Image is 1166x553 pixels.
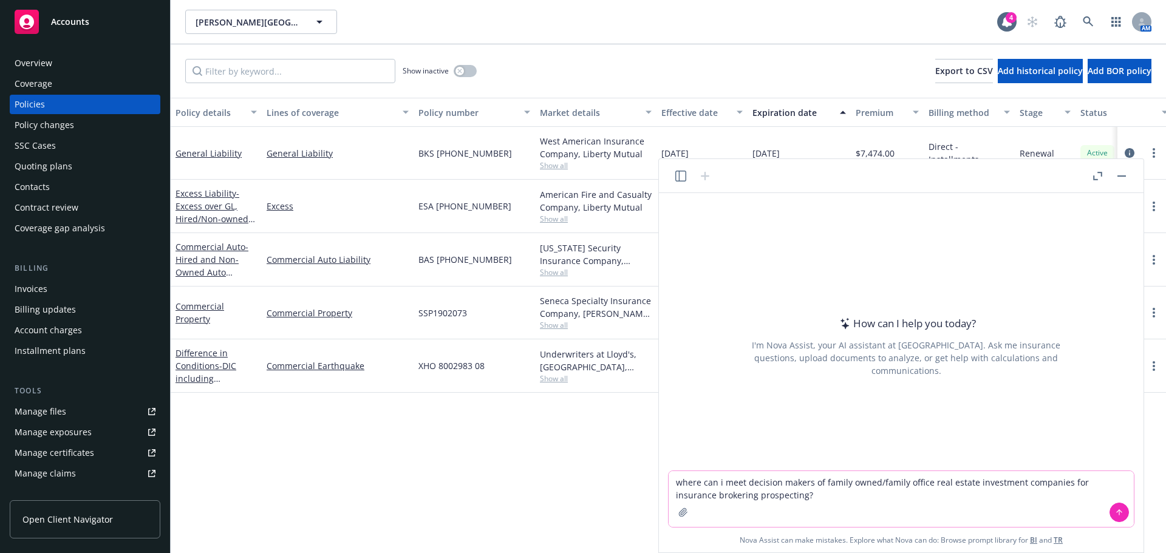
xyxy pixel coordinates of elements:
span: Show all [540,373,652,384]
span: XHO 8002983 08 [418,359,485,372]
span: Show all [540,320,652,330]
span: [DATE] [752,147,780,160]
div: Quoting plans [15,157,72,176]
a: Commercial Auto Liability [267,253,409,266]
button: Expiration date [748,98,851,127]
span: Open Client Navigator [22,513,113,526]
div: Seneca Specialty Insurance Company, [PERSON_NAME] & [PERSON_NAME] Specialty Insurance Services, L... [540,294,652,320]
span: [DATE] [661,147,689,160]
div: Coverage [15,74,52,93]
button: Policy number [414,98,535,127]
span: SSP1902073 [418,307,467,319]
span: Nova Assist can make mistakes. Explore what Nova can do: Browse prompt library for and [740,528,1063,552]
a: Account charges [10,321,160,340]
a: more [1147,253,1161,267]
span: Add historical policy [998,65,1083,76]
div: Policies [15,95,45,114]
span: Export to CSV [935,65,993,76]
span: BAS [PHONE_NUMBER] [418,253,512,266]
a: Commercial Auto [176,241,248,291]
span: ESA [PHONE_NUMBER] [418,200,511,212]
span: Show all [540,214,652,224]
a: Manage claims [10,464,160,483]
button: Market details [535,98,656,127]
a: Policy changes [10,115,160,135]
div: Manage exposures [15,422,92,442]
span: Accounts [51,17,89,27]
div: Policy changes [15,115,74,135]
div: Coverage gap analysis [15,219,105,238]
div: Manage certificates [15,443,94,463]
a: more [1147,359,1161,373]
a: Coverage gap analysis [10,219,160,238]
textarea: where can i meet decision makers of family owned/family office real estate investment companies f... [669,471,1134,527]
div: American Fire and Casualty Company, Liberty Mutual [540,188,652,214]
a: more [1147,305,1161,320]
div: Effective date [661,106,729,119]
a: Switch app [1104,10,1128,34]
a: Contract review [10,198,160,217]
a: more [1147,199,1161,214]
div: [US_STATE] Security Insurance Company, Liberty Mutual [540,242,652,267]
div: Account charges [15,321,82,340]
a: Excess [267,200,409,212]
span: $7,474.00 [856,147,895,160]
button: Add BOR policy [1088,59,1151,83]
div: Installment plans [15,341,86,361]
button: Add historical policy [998,59,1083,83]
div: Policy number [418,106,517,119]
a: Commercial Earthquake [267,359,409,372]
div: Underwriters at Lloyd's, [GEOGRAPHIC_DATA], [PERSON_NAME] of [GEOGRAPHIC_DATA], Brown & Riding In... [540,348,652,373]
a: Commercial Property [267,307,409,319]
div: Billing updates [15,300,76,319]
div: Manage files [15,402,66,421]
div: West American Insurance Company, Liberty Mutual [540,135,652,160]
a: Start snowing [1020,10,1045,34]
button: [PERSON_NAME][GEOGRAPHIC_DATA], LLC [185,10,337,34]
div: Billing method [929,106,997,119]
div: Manage BORs [15,484,72,504]
a: Manage files [10,402,160,421]
a: Excess Liability [176,188,252,237]
span: Show inactive [403,66,449,76]
a: Billing updates [10,300,160,319]
a: General Liability [176,148,242,159]
button: Lines of coverage [262,98,414,127]
a: Installment plans [10,341,160,361]
div: Contract review [15,198,78,217]
a: circleInformation [1122,146,1137,160]
span: Active [1085,148,1110,158]
div: Lines of coverage [267,106,395,119]
button: Policy details [171,98,262,127]
a: Invoices [10,279,160,299]
a: Manage exposures [10,422,160,442]
a: TR [1054,535,1063,545]
div: Premium [856,106,905,119]
span: BKS [PHONE_NUMBER] [418,147,512,160]
div: Overview [15,53,52,73]
span: Renewal [1020,147,1054,160]
a: Accounts [10,5,160,39]
div: SSC Cases [15,136,56,155]
div: Market details [540,106,638,119]
div: Invoices [15,279,47,299]
span: Show all [540,160,652,171]
a: Manage certificates [10,443,160,463]
div: Expiration date [752,106,833,119]
button: Effective date [656,98,748,127]
a: Contacts [10,177,160,197]
a: Policies [10,95,160,114]
a: Quoting plans [10,157,160,176]
div: Status [1080,106,1154,119]
button: Stage [1015,98,1076,127]
span: Show all [540,267,652,277]
div: I'm Nova Assist, your AI assistant at [GEOGRAPHIC_DATA]. Ask me insurance questions, upload docum... [735,339,1077,377]
a: more [1147,146,1161,160]
a: Search [1076,10,1100,34]
div: Policy details [176,106,244,119]
span: Add BOR policy [1088,65,1151,76]
span: Direct - Installments [929,140,1010,166]
div: Stage [1020,106,1057,119]
a: Manage BORs [10,484,160,504]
